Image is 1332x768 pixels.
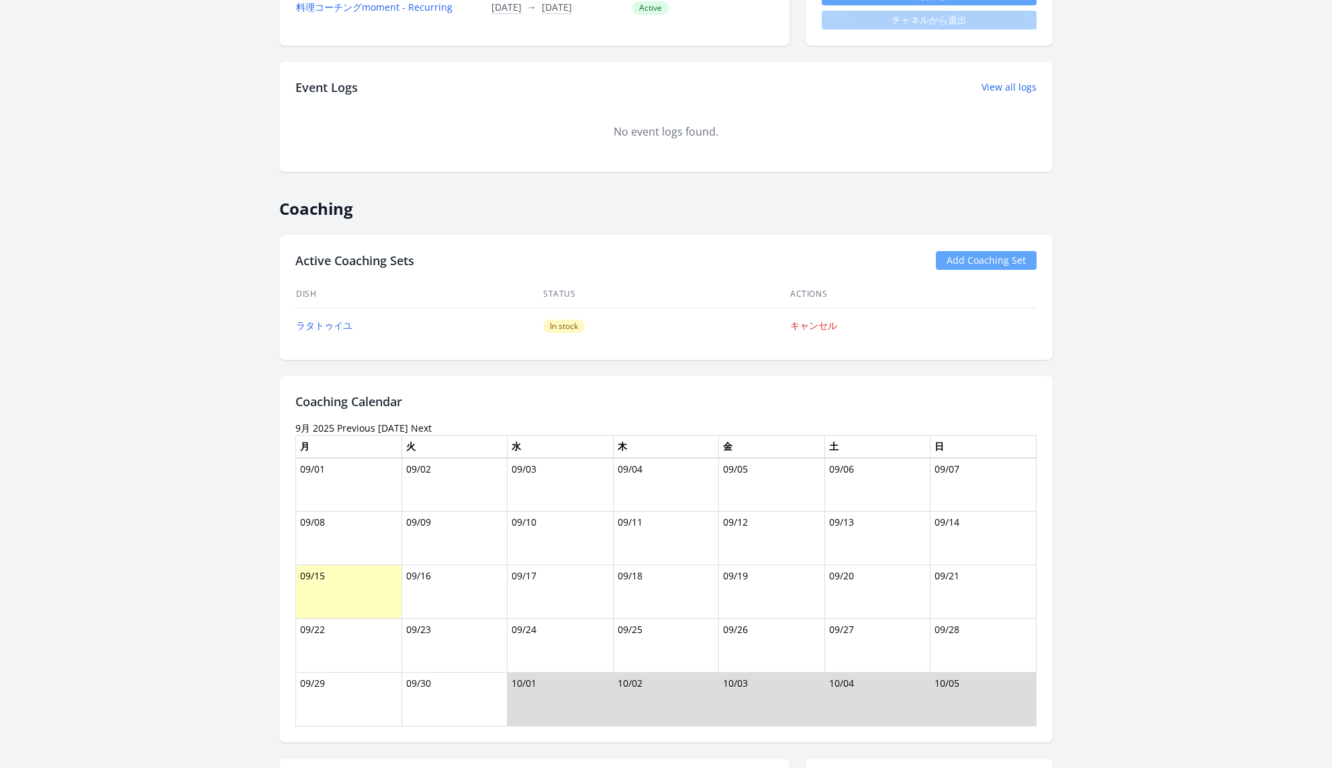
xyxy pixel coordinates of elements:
th: 水 [508,435,614,458]
a: Next [411,422,432,434]
th: 日 [931,435,1037,458]
td: 09/05 [719,458,825,512]
td: 09/21 [931,565,1037,619]
a: キャンセル [790,319,837,332]
td: 09/28 [931,619,1037,673]
td: 09/29 [296,673,402,726]
time: 9月 2025 [295,422,334,434]
td: 10/01 [508,673,614,726]
td: 10/02 [613,673,719,726]
span: → [527,1,536,13]
td: 09/01 [296,458,402,512]
th: 火 [401,435,508,458]
span: Active [632,1,669,15]
th: 木 [613,435,719,458]
td: 09/22 [296,619,402,673]
a: [DATE] [378,422,408,434]
td: 09/02 [401,458,508,512]
button: [DATE] [542,1,572,14]
td: 09/07 [931,458,1037,512]
td: 09/06 [824,458,931,512]
th: Dish [295,281,542,308]
td: 09/20 [824,565,931,619]
td: 09/17 [508,565,614,619]
th: 金 [719,435,825,458]
div: No event logs found. [295,124,1037,140]
a: Add Coaching Set [936,251,1037,270]
td: 09/23 [401,619,508,673]
td: 09/14 [931,512,1037,565]
a: View all logs [982,81,1037,94]
td: 09/25 [613,619,719,673]
h2: Coaching Calendar [295,392,1037,411]
th: 土 [824,435,931,458]
td: 09/27 [824,619,931,673]
th: Status [542,281,790,308]
button: [DATE] [491,1,522,14]
a: 料理コーチングmoment - Recurring [296,1,453,13]
td: 09/12 [719,512,825,565]
td: 09/03 [508,458,614,512]
a: ラタトゥイユ [296,319,352,332]
td: 10/05 [931,673,1037,726]
td: 09/15 [296,565,402,619]
td: 10/03 [719,673,825,726]
td: 09/30 [401,673,508,726]
td: 09/09 [401,512,508,565]
td: 09/18 [613,565,719,619]
th: 月 [296,435,402,458]
td: 09/24 [508,619,614,673]
h2: Active Coaching Sets [295,251,414,270]
td: 09/19 [719,565,825,619]
td: 09/08 [296,512,402,565]
td: 10/04 [824,673,931,726]
h2: Coaching [279,188,1053,219]
td: 09/11 [613,512,719,565]
h2: Event Logs [295,78,358,97]
span: In stock [543,320,585,333]
a: Previous [337,422,375,434]
td: 09/16 [401,565,508,619]
span: チャネルから退出 [822,11,1037,30]
th: Actions [790,281,1037,308]
td: 09/26 [719,619,825,673]
td: 09/13 [824,512,931,565]
td: 09/04 [613,458,719,512]
td: 09/10 [508,512,614,565]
